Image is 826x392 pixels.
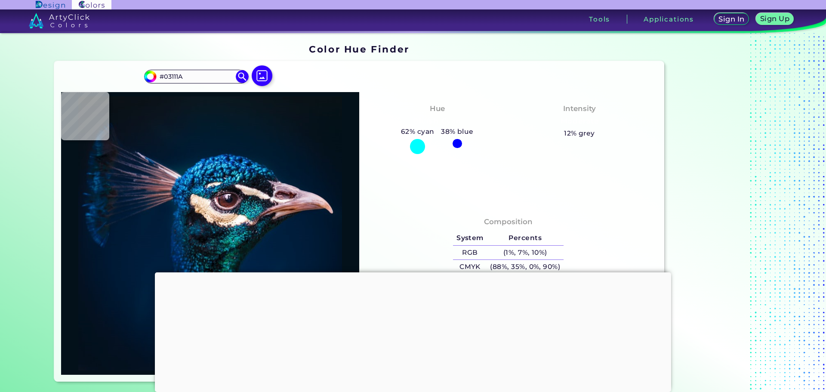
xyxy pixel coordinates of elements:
h4: Intensity [563,102,596,115]
h1: Color Hue Finder [309,43,409,56]
h3: Bluish Cyan [409,116,465,127]
h5: Sign Up [760,15,790,22]
img: logo_artyclick_colors_white.svg [29,13,89,28]
h4: Hue [430,102,445,115]
h5: System [453,231,487,245]
img: icon picture [252,65,272,86]
h5: 62% cyan [398,126,438,137]
h5: RGB [453,246,487,260]
img: icon search [236,70,249,83]
h5: 38% blue [438,126,477,137]
h5: (88%, 35%, 0%, 90%) [487,260,564,274]
input: type color.. [156,71,236,82]
img: ArtyClick Design logo [36,1,65,9]
h3: Applications [644,16,694,22]
a: Sign Up [755,13,794,25]
h5: 12% grey [564,128,595,139]
img: img_pavlin.jpg [65,96,355,370]
a: Sign In [713,13,749,25]
h3: Tools [589,16,610,22]
h5: Sign In [718,15,745,23]
h5: (1%, 7%, 10%) [487,246,564,260]
iframe: Advertisement [668,41,775,385]
iframe: Advertisement [155,272,671,390]
h5: Percents [487,231,564,245]
h5: CMYK [453,260,487,274]
h4: Composition [484,216,533,228]
h3: Moderate [557,116,602,127]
